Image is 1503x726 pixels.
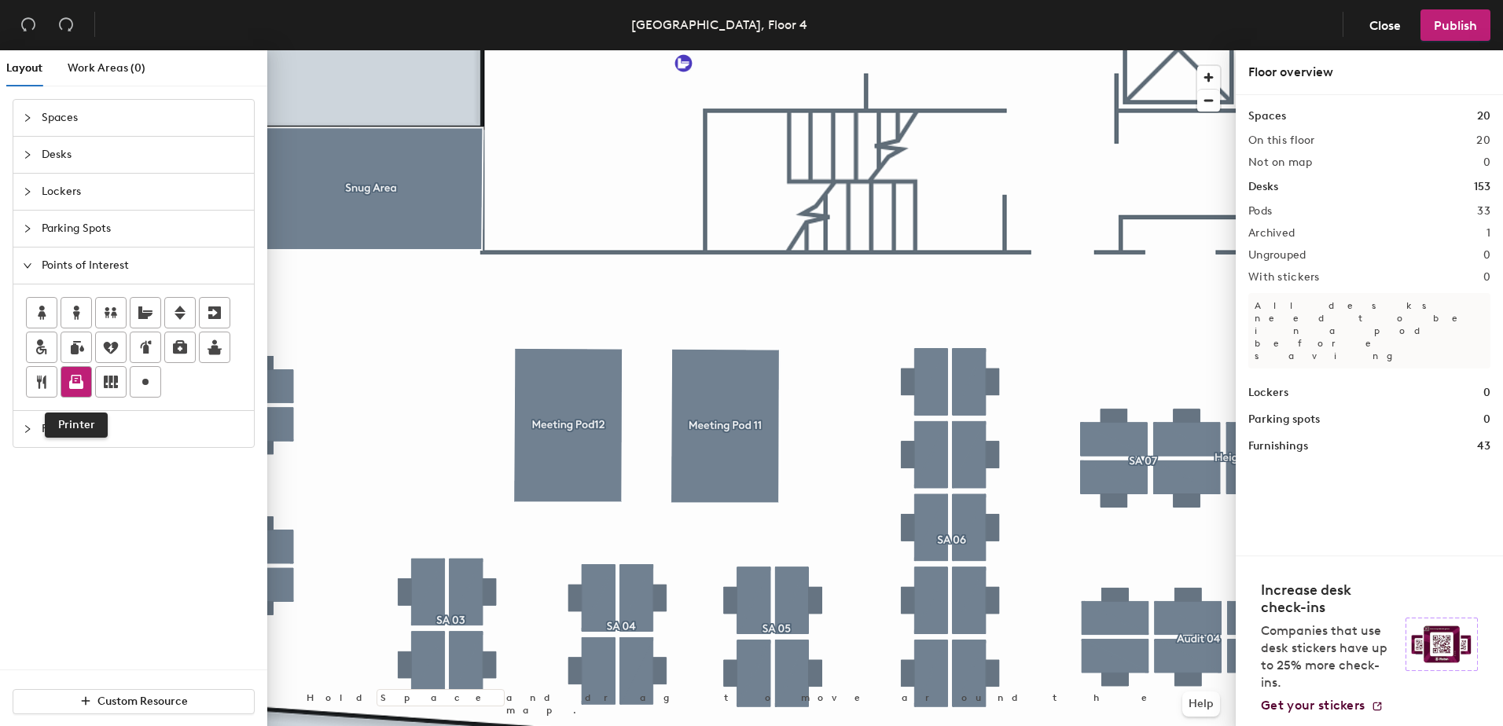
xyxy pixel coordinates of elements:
[23,187,32,196] span: collapsed
[1248,438,1308,455] h1: Furnishings
[42,137,244,173] span: Desks
[1248,227,1295,240] h2: Archived
[1248,293,1490,368] p: All desks need to be in a pod before saving
[1483,249,1490,262] h2: 0
[1248,411,1320,428] h1: Parking spots
[1474,178,1490,196] h1: 153
[42,174,244,210] span: Lockers
[6,61,42,75] span: Layout
[1261,698,1365,713] span: Get your stickers
[1248,384,1288,401] h1: Lockers
[631,15,807,35] div: [GEOGRAPHIC_DATA], Floor 4
[1483,384,1490,401] h1: 0
[1477,205,1490,218] h2: 33
[42,100,244,136] span: Spaces
[1248,178,1278,196] h1: Desks
[1248,249,1306,262] h2: Ungrouped
[97,695,188,708] span: Custom Resource
[1369,18,1401,33] span: Close
[1248,63,1490,82] div: Floor overview
[1477,438,1490,455] h1: 43
[1406,618,1478,671] img: Sticker logo
[13,689,255,714] button: Custom Resource
[42,247,244,284] span: Points of Interest
[20,16,36,32] span: undo
[1261,622,1396,691] p: Companies that use desk stickers have up to 25% more check-ins.
[23,150,32,159] span: collapsed
[1420,9,1490,41] button: Publish
[23,224,32,233] span: collapsed
[1248,271,1320,284] h2: With stickers
[1483,411,1490,428] h1: 0
[1483,271,1490,284] h2: 0
[1182,691,1220,717] button: Help
[42,411,244,447] span: Furnishings
[1477,108,1490,125] h1: 20
[1356,9,1414,41] button: Close
[68,61,145,75] span: Work Areas (0)
[1434,18,1477,33] span: Publish
[1476,134,1490,147] h2: 20
[50,9,82,41] button: Redo (⌘ + ⇧ + Z)
[42,211,244,247] span: Parking Spots
[1483,156,1490,169] h2: 0
[1248,108,1286,125] h1: Spaces
[1248,205,1272,218] h2: Pods
[1248,134,1315,147] h2: On this floor
[1261,581,1396,616] h4: Increase desk check-ins
[23,113,32,123] span: collapsed
[1261,698,1384,713] a: Get your stickers
[1486,227,1490,240] h2: 1
[23,424,32,434] span: collapsed
[13,9,44,41] button: Undo (⌘ + Z)
[23,261,32,270] span: expanded
[1248,156,1312,169] h2: Not on map
[61,366,92,398] button: Printer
